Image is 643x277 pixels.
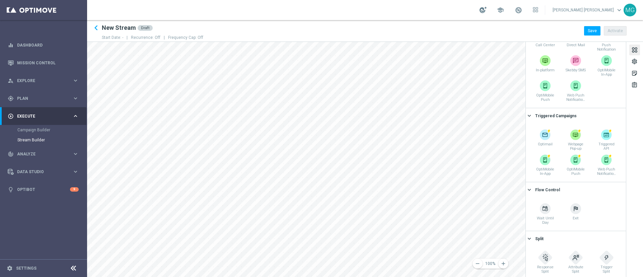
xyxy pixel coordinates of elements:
[535,188,560,192] span: Flow Control
[566,93,586,102] p: Web Push Notifications
[8,42,14,48] i: equalizer
[527,186,623,194] button: Flow Control keyboard_arrow_right
[72,113,79,119] i: keyboard_arrow_right
[527,234,623,243] div: Split keyboard_arrow_right
[72,95,79,101] i: keyboard_arrow_right
[7,187,79,192] div: lightbulb Optibot 9
[8,151,72,157] div: Analyze
[473,259,483,269] button: remove
[631,58,638,67] div: settings
[526,113,532,119] i: keyboard_arrow_right
[561,202,590,226] div: Exit
[596,142,617,151] p: Triggered API
[500,261,506,267] i: add
[561,251,590,275] div: Attribute Split
[531,54,560,78] div: In-platform
[17,54,79,72] a: Mission Control
[102,24,136,32] h2: New Stream
[592,251,621,275] div: Trigger Split
[561,54,590,78] div: Skebby SMS
[7,78,79,83] button: person_search Explore keyboard_arrow_right
[7,265,13,271] i: settings
[531,128,560,152] div: Optimail
[566,265,586,274] p: Attribute Split
[604,26,627,36] button: Activate
[72,77,79,84] i: keyboard_arrow_right
[624,4,636,16] div: MG
[616,6,623,14] span: keyboard_arrow_down
[526,187,532,193] i: keyboard_arrow_right
[131,35,168,40] p: Recurrence: Off
[596,43,617,52] p: Push Notification
[535,236,544,242] div: Split
[8,78,14,84] i: person_search
[535,236,544,241] span: Split
[138,25,153,31] div: Draft
[17,181,70,198] a: Optibot
[8,95,14,101] i: gps_fixed
[498,259,508,269] button: add
[8,151,14,157] i: track_changes
[8,113,72,119] div: Execute
[596,167,617,176] p: Web Push Notifications
[8,36,79,54] div: Dashboard
[8,78,72,84] div: Explore
[535,265,555,274] p: Response Split
[531,251,560,275] div: Response Split
[17,96,72,100] span: Plan
[531,79,560,103] div: OptiMobile Push
[527,112,623,120] button: Triggered Campaigns keyboard_arrow_right
[566,216,586,225] p: Exit
[17,79,72,83] span: Explore
[8,113,14,119] i: play_circle_outline
[592,153,621,177] div: Web Push Notifications
[7,169,79,175] button: Data Studio keyboard_arrow_right
[16,266,37,270] a: Settings
[540,203,551,214] img: calendar-clock.svg
[596,68,617,77] p: OptiMobile In-App
[531,153,560,177] div: OptiMobile In-App
[596,265,617,274] p: Trigger Split
[542,254,549,261] img: cursor-default-click-outline.svg
[72,151,79,157] i: keyboard_arrow_right
[531,202,560,226] div: Wait Until Day
[566,43,586,52] p: Direct Mail
[592,54,621,78] div: OptiMobile In-App
[535,113,577,119] div: Triggered Campaigns
[168,35,203,40] p: Frequency Cap: Off
[7,60,79,66] button: Mission Control
[8,169,72,175] div: Data Studio
[592,128,621,152] div: Triggered API
[631,70,638,79] div: sticky_note_2
[7,114,79,119] button: play_circle_outline Execute keyboard_arrow_right
[535,114,577,118] span: Triggered Campaigns
[535,43,555,52] p: Call Center
[17,36,79,54] a: Dashboard
[123,35,131,40] span: |
[561,79,590,103] div: Web Push Notifications
[535,142,555,151] p: Optimail
[566,142,586,151] p: Webpage Pop-up
[7,96,79,101] button: gps_fixed Plan keyboard_arrow_right
[566,167,586,176] p: OptiMobile Push
[91,23,101,33] i: keyboard_arrow_left
[102,35,131,40] p: Start Date: -
[17,135,86,145] div: Stream Builder
[535,167,555,176] p: OptiMobile In-App
[17,152,72,156] span: Analyze
[497,6,504,14] span: school
[535,187,560,193] div: Flow Control
[7,151,79,157] button: track_changes Analyze keyboard_arrow_right
[561,153,590,177] div: OptiMobile Push
[584,26,600,36] button: Save
[570,203,581,214] img: flag-checkered.svg
[7,43,79,48] button: equalizer Dashboard
[566,68,586,77] p: Skebby SMS
[561,128,590,152] div: Webpage Pop-up
[17,137,70,143] a: Stream Builder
